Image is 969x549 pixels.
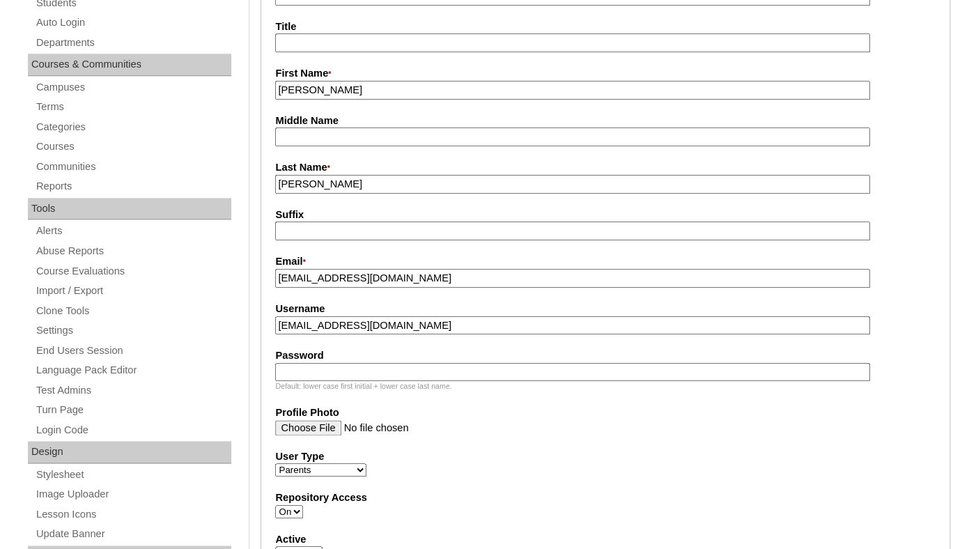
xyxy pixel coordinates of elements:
[35,362,231,379] a: Language Pack Editor
[35,34,231,52] a: Departments
[35,342,231,359] a: End Users Session
[35,486,231,503] a: Image Uploader
[275,532,936,547] label: Active
[35,263,231,280] a: Course Evaluations
[275,114,936,128] label: Middle Name
[275,381,936,392] div: Default: lower case first initial + lower case last name.
[35,322,231,339] a: Settings
[35,401,231,419] a: Turn Page
[35,242,231,260] a: Abuse Reports
[35,282,231,300] a: Import / Export
[35,138,231,155] a: Courses
[35,98,231,116] a: Terms
[275,160,936,176] label: Last Name
[275,20,936,34] label: Title
[275,449,936,464] label: User Type
[28,441,231,463] div: Design
[275,254,936,270] label: Email
[35,506,231,523] a: Lesson Icons
[35,158,231,176] a: Communities
[35,382,231,399] a: Test Admins
[35,422,231,439] a: Login Code
[35,118,231,136] a: Categories
[35,525,231,543] a: Update Banner
[35,302,231,320] a: Clone Tools
[35,178,231,195] a: Reports
[28,198,231,220] div: Tools
[275,66,936,82] label: First Name
[35,79,231,96] a: Campuses
[35,466,231,484] a: Stylesheet
[35,14,231,31] a: Auto Login
[275,348,936,363] label: Password
[275,490,936,505] label: Repository Access
[275,208,936,222] label: Suffix
[28,54,231,76] div: Courses & Communities
[275,405,936,420] label: Profile Photo
[275,302,936,316] label: Username
[35,222,231,240] a: Alerts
